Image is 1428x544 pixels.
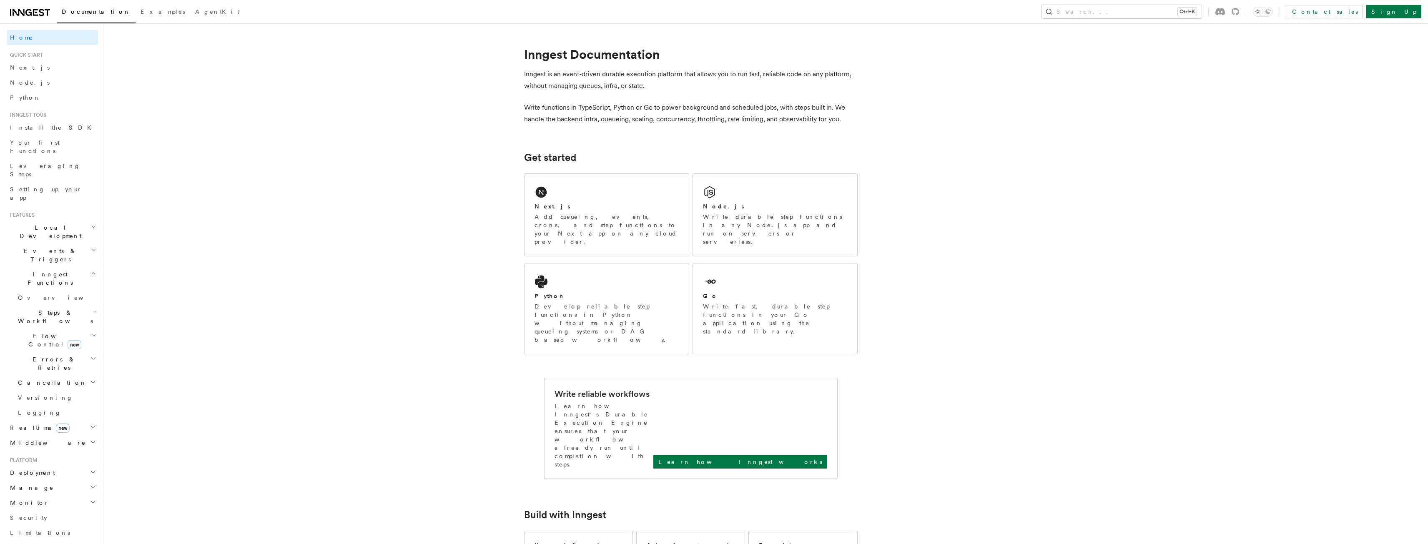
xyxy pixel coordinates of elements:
a: Install the SDK [7,120,98,135]
button: Search...Ctrl+K [1042,5,1202,18]
button: Middleware [7,435,98,450]
span: AgentKit [195,8,239,15]
button: Errors & Retries [15,352,98,375]
a: Next.js [7,60,98,75]
span: Versioning [18,394,73,401]
span: Your first Functions [10,139,60,154]
h2: Next.js [535,202,570,211]
a: PythonDevelop reliable step functions in Python without managing queueing systems or DAG based wo... [524,263,689,354]
span: Next.js [10,64,50,71]
span: Documentation [62,8,131,15]
a: Limitations [7,525,98,540]
span: Errors & Retries [15,355,90,372]
span: new [68,340,81,349]
button: Cancellation [15,375,98,390]
a: Build with Inngest [524,509,606,521]
a: Logging [15,405,98,420]
a: Setting up your app [7,182,98,205]
a: Leveraging Steps [7,158,98,182]
h2: Node.js [703,202,744,211]
a: Your first Functions [7,135,98,158]
a: Get started [524,152,576,163]
a: Node.jsWrite durable step functions in any Node.js app and run on servers or serverless. [693,173,858,256]
a: Sign Up [1366,5,1421,18]
a: Home [7,30,98,45]
span: Middleware [7,439,86,447]
span: Monitor [7,499,49,507]
a: AgentKit [190,3,244,23]
span: Overview [18,294,104,301]
button: Manage [7,480,98,495]
a: Examples [136,3,190,23]
span: Flow Control [15,332,92,348]
p: Develop reliable step functions in Python without managing queueing systems or DAG based workflows. [535,302,679,344]
p: Learn how Inngest works [658,458,822,466]
span: Realtime [7,424,70,432]
p: Learn how Inngest's Durable Execution Engine ensures that your workflow already run until complet... [555,402,653,469]
span: Examples [141,8,185,15]
span: Limitations [10,529,70,536]
span: Cancellation [15,379,87,387]
kbd: Ctrl+K [1178,8,1197,16]
a: Versioning [15,390,98,405]
span: Python [10,94,40,101]
button: Realtimenew [7,420,98,435]
span: new [56,424,70,433]
a: Contact sales [1287,5,1363,18]
span: Setting up your app [10,186,82,201]
button: Steps & Workflows [15,305,98,328]
span: Logging [18,409,61,416]
p: Write fast, durable step functions in your Go application using the standard library. [703,302,847,336]
p: Write functions in TypeScript, Python or Go to power background and scheduled jobs, with steps bu... [524,102,858,125]
span: Inngest tour [7,112,47,118]
p: Inngest is an event-driven durable execution platform that allows you to run fast, reliable code ... [524,68,858,92]
button: Monitor [7,495,98,510]
span: Deployment [7,469,55,477]
a: Documentation [57,3,136,23]
span: Security [10,514,47,521]
button: Local Development [7,220,98,243]
div: Inngest Functions [7,290,98,420]
span: Node.js [10,79,50,86]
a: Learn how Inngest works [653,455,827,469]
a: Python [7,90,98,105]
span: Events & Triggers [7,247,91,263]
span: Install the SDK [10,124,96,131]
span: Leveraging Steps [10,163,80,178]
button: Deployment [7,465,98,480]
a: Node.js [7,75,98,90]
p: Write durable step functions in any Node.js app and run on servers or serverless. [703,213,847,246]
a: Next.jsAdd queueing, events, crons, and step functions to your Next app on any cloud provider. [524,173,689,256]
h2: Go [703,292,718,300]
a: Overview [15,290,98,305]
span: Steps & Workflows [15,308,93,325]
p: Add queueing, events, crons, and step functions to your Next app on any cloud provider. [535,213,679,246]
button: Toggle dark mode [1253,7,1273,17]
span: Features [7,212,35,218]
a: GoWrite fast, durable step functions in your Go application using the standard library. [693,263,858,354]
span: Platform [7,457,38,464]
span: Home [10,33,33,42]
h2: Write reliable workflows [555,388,650,400]
h2: Python [535,292,565,300]
span: Quick start [7,52,43,58]
button: Flow Controlnew [15,328,98,352]
span: Manage [7,484,54,492]
h1: Inngest Documentation [524,47,858,62]
span: Local Development [7,223,91,240]
button: Inngest Functions [7,267,98,290]
span: Inngest Functions [7,270,90,287]
a: Security [7,510,98,525]
button: Events & Triggers [7,243,98,267]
